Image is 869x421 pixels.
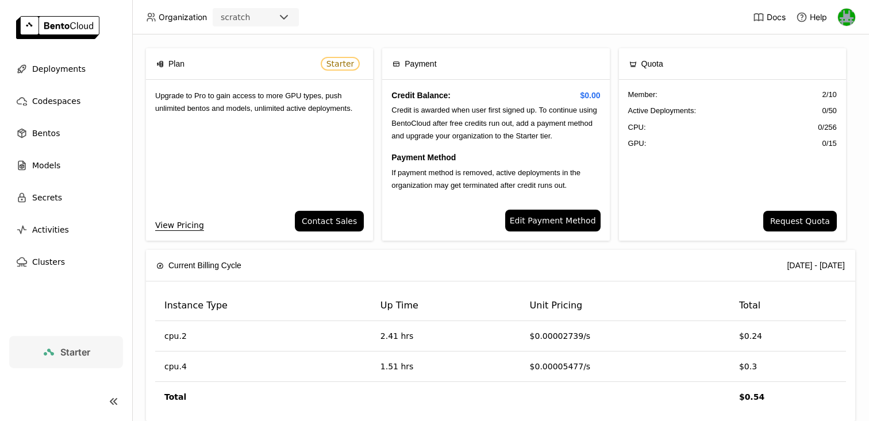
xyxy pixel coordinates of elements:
[32,159,60,172] span: Models
[168,259,241,272] span: Current Billing Cycle
[168,57,184,70] span: Plan
[9,186,123,209] a: Secrets
[251,12,252,24] input: Selected scratch.
[155,91,352,113] span: Upgrade to Pro to gain access to more GPU types, push unlimited bentos and models, unlimited acti...
[155,321,371,352] td: cpu.2
[730,321,846,352] td: $0.24
[32,62,86,76] span: Deployments
[510,214,596,227] span: Edit Payment Method
[580,89,601,102] span: $0.00
[164,392,186,401] strong: Total
[9,218,123,241] a: Activities
[155,291,371,321] th: Instance Type
[822,89,837,101] span: 2 / 10
[9,154,123,177] a: Models
[763,211,837,231] button: Request Quota
[32,94,80,108] span: Codespaces
[628,89,657,101] span: Member :
[221,11,250,23] div: scratch
[371,291,521,321] th: Up Time
[155,219,204,231] a: View Pricing
[391,151,600,164] h4: Payment Method
[628,122,646,133] span: CPU:
[641,57,663,70] span: Quota
[822,105,837,117] span: 0 / 50
[60,346,90,358] span: Starter
[371,352,521,382] td: 1.51 hrs
[521,321,730,352] td: $0.00002739/s
[155,352,371,382] td: cpu.4
[9,250,123,273] a: Clusters
[391,89,600,102] h4: Credit Balance:
[739,392,764,401] strong: $0.54
[391,168,580,190] span: If payment method is removed, active deployments in the organization may get terminated after cre...
[295,211,364,231] button: Contact Sales
[838,9,855,26] img: Sean Hickey
[796,11,827,23] div: Help
[32,191,62,204] span: Secrets
[32,223,69,237] span: Activities
[505,210,601,231] a: Edit Payment Method
[810,12,827,22] span: Help
[730,291,846,321] th: Total
[371,321,521,352] td: 2.41 hrs
[405,57,436,70] span: Payment
[9,122,123,145] a: Bentos
[9,90,123,113] a: Codespaces
[628,105,697,117] span: Active Deployments :
[521,291,730,321] th: Unit Pricing
[32,255,65,269] span: Clusters
[787,259,845,272] div: [DATE] - [DATE]
[628,138,647,149] span: GPU:
[9,57,123,80] a: Deployments
[16,16,99,39] img: logo
[9,336,123,368] a: Starter
[753,11,786,23] a: Docs
[822,138,837,149] span: 0 / 15
[391,106,597,140] span: Credit is awarded when user first signed up. To continue using BentoCloud after free credits run ...
[32,126,60,140] span: Bentos
[521,352,730,382] td: $0.00005477/s
[730,352,846,382] td: $0.3
[767,12,786,22] span: Docs
[326,59,355,68] span: Starter
[818,122,837,133] span: 0 / 256
[159,12,207,22] span: Organization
